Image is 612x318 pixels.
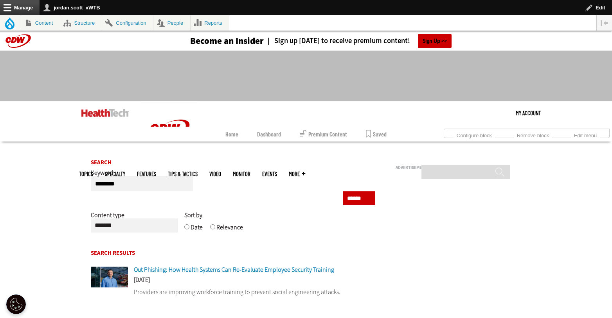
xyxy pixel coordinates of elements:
[153,15,190,31] a: People
[191,15,229,31] a: Reports
[209,171,221,177] a: Video
[514,130,552,139] a: Remove block
[91,287,375,297] p: Providers are improving workforce training to prevent social engineering attacks.
[396,165,513,170] h3: Advertisement
[516,101,541,125] a: My Account
[60,15,102,31] a: Structure
[225,127,238,142] a: Home
[418,34,452,48] a: Sign Up
[289,171,305,177] span: More
[262,171,277,177] a: Events
[6,294,26,314] div: Cookie Settings
[91,211,124,225] label: Content type
[164,58,448,94] iframe: advertisement
[6,294,26,314] button: Open Preferences
[161,36,264,45] a: Become an Insider
[571,130,600,139] a: Edit menu
[264,37,410,45] a: Sign up [DATE] to receive premium content!
[454,130,495,139] a: Configure block
[184,211,202,219] span: Sort by
[102,15,153,31] a: Configuration
[21,15,60,31] a: Content
[91,267,128,287] img: Scott Currie
[516,101,541,125] div: User menu
[79,171,93,177] span: Topics
[190,36,264,45] h3: Become an Insider
[257,127,281,142] a: Dashboard
[91,250,375,256] h2: Search Results
[140,153,199,161] a: CDW
[216,223,243,237] label: Relevance
[137,171,156,177] a: Features
[597,15,612,31] button: Vertical orientation
[300,127,347,142] a: Premium Content
[140,101,199,159] img: Home
[134,265,334,274] a: Out Phishing: How Health Systems Can Re-Evaluate Employee Security Training
[233,171,250,177] a: MonITor
[366,127,387,142] a: Saved
[81,109,129,117] img: Home
[191,223,203,237] label: Date
[396,173,513,271] iframe: advertisement
[105,171,125,177] span: Specialty
[91,277,375,287] div: [DATE]
[168,171,198,177] a: Tips & Tactics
